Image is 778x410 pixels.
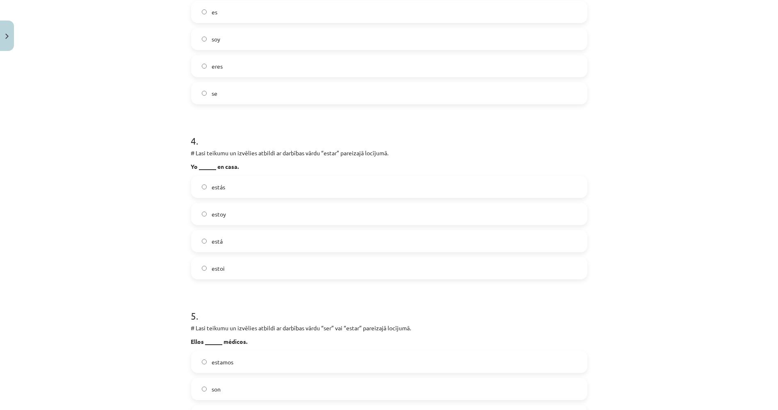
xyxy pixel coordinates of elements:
input: son [202,387,207,392]
input: está [202,239,207,244]
input: se [202,91,207,96]
img: icon-close-lesson-0947bae3869378f0d4975bcd49f059093ad1ed9edebbc8119c70593378902aed.svg [5,34,9,39]
input: estoy [202,212,207,217]
span: estás [212,183,225,191]
h1: 5 . [191,296,587,321]
span: soy [212,35,220,44]
p: # Lasi teikumu un izvēlies atbildi ar darbības vārdu “ser” vai “estar” pareizajā locījumā. [191,324,587,332]
input: estás [202,184,207,190]
input: estamos [202,359,207,365]
input: soy [202,37,207,42]
span: estoi [212,264,225,273]
input: es [202,9,207,15]
span: estamos [212,358,233,366]
input: estoi [202,266,207,271]
h1: 4 . [191,121,587,146]
input: eres [202,64,207,69]
span: estoy [212,210,226,219]
strong: Yo ______ en casa. [191,163,239,170]
span: eres [212,62,223,71]
p: # Lasi teikumu un izvēlies atbildi ar darbības vārdu “estar” pareizajā locījumā. [191,149,587,157]
span: se [212,89,217,98]
span: es [212,8,217,16]
span: está [212,237,223,246]
span: son [212,385,221,394]
strong: Ellos ______ médicos. [191,338,248,345]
